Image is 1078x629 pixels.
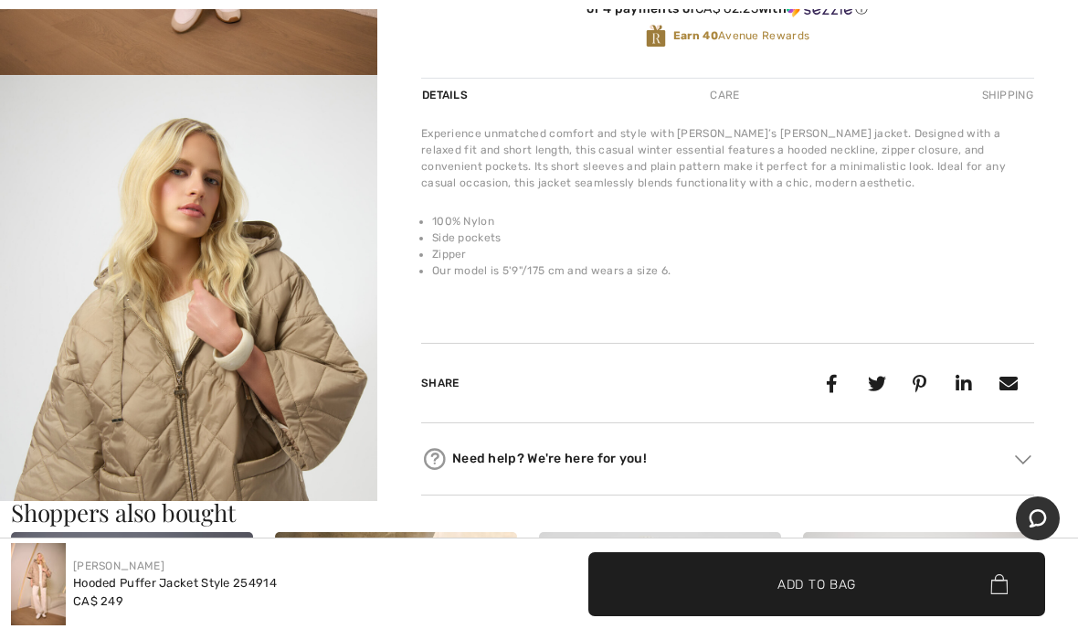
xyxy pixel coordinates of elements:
li: Zipper [432,246,1034,262]
img: Bag.svg [990,574,1008,594]
img: Arrow2.svg [1015,454,1031,464]
li: Side pockets [432,229,1034,246]
li: Our model is 5'9"/175 cm and wears a size 6. [432,262,1034,279]
h3: Shoppers also bought [11,501,1067,525]
span: Add to Bag [777,574,856,593]
span: CA$ 249 [73,594,123,608]
div: Details [421,79,472,112]
div: or 4 payments of with [421,1,1034,17]
li: 100% Nylon [432,213,1034,229]
div: Shipping [978,79,1034,112]
span: Avenue Rewards [673,27,809,44]
span: Share [421,377,460,389]
iframe: Opens a widget where you can chat to one of our agents [1016,496,1060,542]
button: Add to Bag [588,552,1045,616]
a: [PERSON_NAME] [73,560,164,572]
div: Experience unmatched comfort and style with [PERSON_NAME]’s [PERSON_NAME] jacket. Designed with a... [421,125,1034,191]
strong: Earn 40 [673,29,718,42]
div: or 4 payments ofCA$ 62.25withSezzle Click to learn more about Sezzle [421,1,1034,24]
img: Hooded Puffer Jacket Style 254914 [11,543,66,625]
div: Care [694,79,755,112]
img: Avenue Rewards [646,24,666,48]
div: Hooded Puffer Jacket Style 254914 [73,574,277,592]
img: Sezzle [787,1,852,17]
div: Need help? We're here for you! [421,445,1034,473]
